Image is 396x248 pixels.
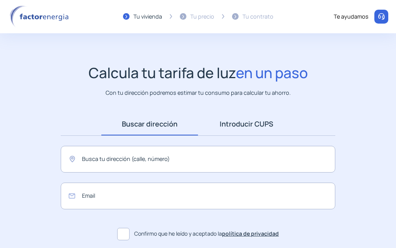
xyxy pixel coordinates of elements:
h1: Calcula tu tarifa de luz [89,64,308,81]
div: Tu vivienda [133,12,162,21]
span: Confirmo que he leído y aceptado la [134,229,279,238]
a: Introducir CUPS [198,113,295,135]
img: logo factor [8,5,73,28]
div: Tu contrato [242,12,273,21]
div: Tu precio [190,12,214,21]
img: llamar [377,13,385,21]
a: política de privacidad [222,230,279,237]
div: Te ayudamos [334,12,369,21]
span: en un paso [236,63,308,82]
p: Con tu dirección podremos estimar tu consumo para calcular tu ahorro. [106,89,291,97]
a: Buscar dirección [101,113,198,135]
